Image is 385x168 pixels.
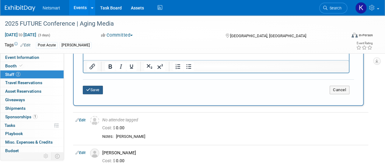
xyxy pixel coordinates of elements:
div: Event Format [319,32,373,41]
span: 2 [16,72,20,77]
span: Giveaways [5,97,25,102]
img: Format-Inperson.png [352,33,358,38]
button: Italic [116,62,126,71]
img: ExhibitDay [5,5,35,11]
button: Committed [99,32,135,38]
span: Playbook [5,131,23,136]
span: Misc. Expenses & Credits [5,140,53,145]
i: Booth reservation complete [19,64,23,67]
span: 0.00 [102,125,127,130]
div: Post Acute [36,42,58,48]
a: Travel Reservations [0,79,64,87]
td: Tags [5,42,30,49]
a: Budget [0,147,64,155]
div: [PERSON_NAME] [102,150,366,156]
button: Cancel [330,86,349,94]
span: Booth [5,63,24,68]
a: Edit [20,43,30,47]
div: Notes: [102,134,114,139]
img: Kaitlyn Woicke [355,2,367,14]
span: Budget [5,148,19,153]
span: Sponsorships [5,114,37,119]
button: Insert/edit link [87,62,97,71]
button: Superscript [155,62,165,71]
div: [PERSON_NAME] [60,42,92,48]
span: 0.00 [102,158,127,163]
a: Booth [0,62,64,70]
span: Event Information [5,55,39,60]
a: Event Information [0,53,64,62]
button: Save [83,86,103,94]
button: Bullet list [184,62,194,71]
div: Event Rating [356,42,373,45]
img: Unassigned-User-Icon.png [90,116,99,125]
div: [PERSON_NAME] [116,134,366,139]
button: Underline [126,62,137,71]
span: Cost: $ [102,158,116,163]
body: Rich Text Area. Press ALT-0 for help. [3,2,262,9]
td: Toggle Event Tabs [51,152,64,160]
a: Sponsorships1 [0,113,64,121]
td: Personalize Event Tab Strip [41,152,51,160]
a: Giveaways [0,96,64,104]
span: Travel Reservations [5,80,42,85]
span: Tasks [5,123,15,128]
span: Shipments [5,106,26,111]
span: Search [327,6,341,10]
a: Shipments [0,104,64,113]
p: [PERSON_NAME] [4,2,262,9]
a: Misc. Expenses & Credits [0,138,64,146]
a: Playbook [0,130,64,138]
span: Staff [5,72,20,77]
span: Asset Reservations [5,89,41,94]
img: Associate-Profile-5.png [90,148,99,158]
span: [GEOGRAPHIC_DATA], [GEOGRAPHIC_DATA] [230,34,306,38]
div: No attendee tagged [102,117,366,123]
span: 1 [33,114,37,119]
span: Cost: $ [102,125,116,130]
div: In-Person [359,33,373,38]
button: Bold [105,62,115,71]
span: (3 days) [37,33,50,37]
a: Edit [75,118,86,122]
div: 2025 FUTURE Conference | Aging Media [3,18,341,29]
a: Search [319,3,347,13]
span: Netsmart [43,5,60,10]
a: Edit [75,151,86,155]
button: Subscript [144,62,155,71]
a: Staff2 [0,70,64,79]
span: to [18,32,23,37]
button: Numbered list [173,62,183,71]
a: Asset Reservations [0,87,64,95]
a: Tasks [0,121,64,130]
span: [DATE] [DATE] [5,32,37,38]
